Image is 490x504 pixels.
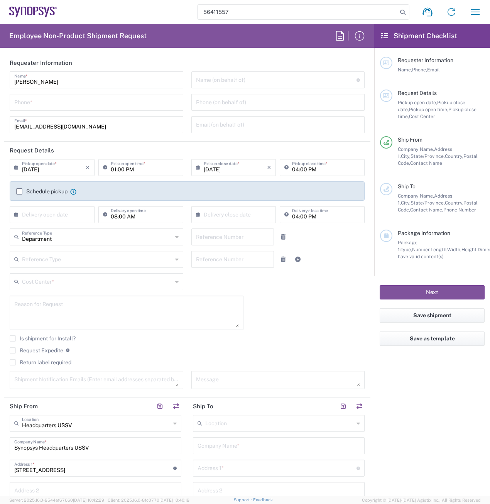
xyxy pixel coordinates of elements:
span: Package 1: [398,240,417,252]
span: Pickup open date, [398,100,437,105]
i: × [86,161,90,174]
span: Ship To [398,183,416,189]
span: Request Details [398,90,437,96]
span: Height, [461,247,478,252]
label: Is shipment for Install? [10,335,76,342]
button: Save shipment [380,308,485,323]
span: Client: 2025.16.0-8fc0770 [108,498,189,502]
span: Package Information [398,230,450,236]
span: City, [401,200,411,206]
a: Feedback [253,497,273,502]
a: Add Reference [292,254,303,265]
h2: Request Details [10,147,54,154]
a: Remove Reference [278,254,289,265]
span: Company Name, [398,146,434,152]
span: Contact Name [410,160,442,166]
i: × [267,161,271,174]
span: Width, [447,247,461,252]
span: Email [427,67,440,73]
span: Phone, [412,67,427,73]
span: [DATE] 10:42:29 [73,498,104,502]
span: Contact Name, [410,207,443,213]
h2: Ship From [10,403,38,410]
span: Length, [431,247,447,252]
a: Remove Reference [278,232,289,242]
button: Next [380,285,485,299]
span: Number, [412,247,431,252]
span: Company Name, [398,193,434,199]
span: Cost Center [409,113,435,119]
span: Pickup open time, [409,107,448,112]
span: State/Province, [411,200,445,206]
span: Requester Information [398,57,453,63]
span: Copyright © [DATE]-[DATE] Agistix Inc., All Rights Reserved [362,497,481,504]
h2: Requester Information [10,59,72,67]
h2: Ship To [193,403,213,410]
label: Request Expedite [10,347,63,353]
a: Support [234,497,253,502]
span: Country, [445,153,463,159]
label: Schedule pickup [16,188,68,194]
span: State/Province, [411,153,445,159]
span: City, [401,153,411,159]
input: Shipment, tracking or reference number [198,5,397,19]
span: Country, [445,200,463,206]
label: Return label required [10,359,71,365]
span: Ship From [398,137,422,143]
span: Phone Number [443,207,476,213]
span: [DATE] 10:40:19 [159,498,189,502]
button: Save as template [380,331,485,346]
span: Name, [398,67,412,73]
span: Server: 2025.16.0-9544af67660 [9,498,104,502]
h2: Employee Non-Product Shipment Request [9,31,147,41]
h2: Shipment Checklist [381,31,457,41]
span: Type, [400,247,412,252]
